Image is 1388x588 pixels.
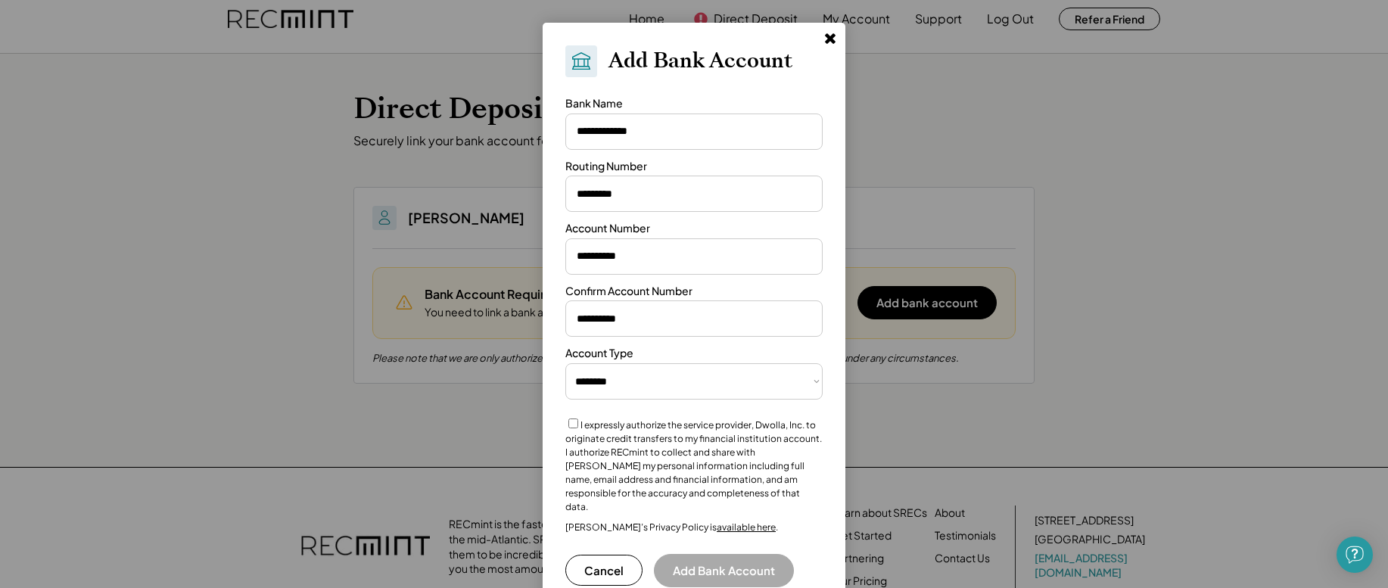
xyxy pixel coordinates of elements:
[565,521,778,534] div: [PERSON_NAME]’s Privacy Policy is .
[570,50,593,73] img: Bank.svg
[565,555,643,586] button: Cancel
[565,346,633,361] div: Account Type
[565,284,692,299] div: Confirm Account Number
[565,221,650,236] div: Account Number
[565,159,647,174] div: Routing Number
[608,48,792,74] h2: Add Bank Account
[1337,537,1373,573] div: Open Intercom Messenger
[565,419,822,512] label: I expressly authorize the service provider, Dwolla, Inc. to originate credit transfers to my fina...
[717,521,776,533] a: available here
[654,554,794,587] button: Add Bank Account
[565,96,623,111] div: Bank Name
